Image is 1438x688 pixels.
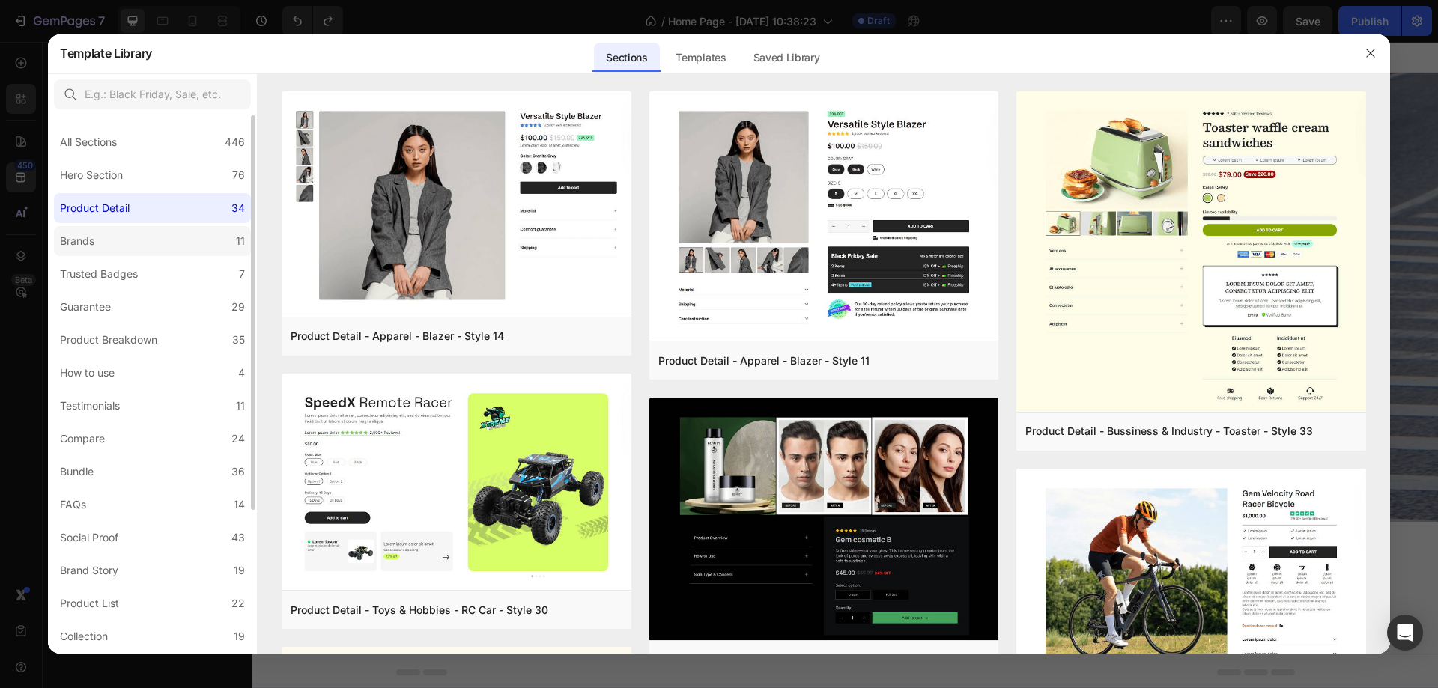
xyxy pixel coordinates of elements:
[236,397,245,415] div: 11
[144,138,516,252] h2: Discover Speed: Shop Road Bikes
[549,535,628,551] div: Generate layout
[239,265,245,283] div: 7
[60,133,117,151] div: All Sections
[60,397,120,415] div: Testimonials
[231,199,245,217] div: 34
[145,266,515,302] p: From sleek designs to cutting-edge performance, find your perfect ride with us.
[60,561,118,579] div: Brand Story
[60,166,123,184] div: Hero Section
[234,627,245,645] div: 19
[431,535,522,551] div: Choose templates
[220,115,339,131] p: 2000+ 5-Star Reviews
[60,463,94,481] div: Bundle
[648,554,759,567] span: then drag & drop elements
[751,249,831,261] div: Drop element here
[236,232,245,250] div: 11
[1016,91,1366,416] img: pd33.png
[238,364,245,382] div: 4
[291,601,548,619] div: Product Detail - Toys & Hobbies - RC Car - Style 30
[425,554,527,567] span: inspired by CRO experts
[1025,422,1313,440] div: Product Detail - Bussiness & Industry - Toaster - Style 33
[649,398,999,643] img: pr12.png
[60,496,86,514] div: FAQs
[282,374,631,594] img: pd30.png
[1387,615,1423,651] div: Open Intercom Messenger
[225,133,245,151] div: 446
[547,554,628,567] span: from URL or image
[60,627,108,645] div: Collection
[231,298,245,316] div: 29
[144,329,516,365] button: Discover Now
[282,91,631,320] img: pd19.png
[60,364,115,382] div: How to use
[60,34,152,73] h2: Template Library
[234,561,245,579] div: 19
[258,377,420,395] p: 30-day money back guarantee
[60,199,130,217] div: Product Detail
[231,463,245,481] div: 36
[557,502,628,517] span: Add section
[60,594,119,612] div: Product List
[54,79,251,109] input: E.g.: Black Friday, Sale, etc.
[60,430,105,448] div: Compare
[231,529,245,547] div: 43
[60,298,111,316] div: Guarantee
[664,43,738,73] div: Templates
[60,529,118,547] div: Social Proof
[60,331,157,349] div: Product Breakdown
[234,496,245,514] div: 14
[232,166,245,184] div: 76
[60,265,138,283] div: Trusted Badges
[741,43,832,73] div: Saved Library
[60,232,94,250] div: Brands
[282,339,377,355] div: Discover Now
[658,352,870,370] div: Product Detail - Apparel - Blazer - Style 11
[232,331,245,349] div: 35
[659,535,750,551] div: Add blank section
[658,651,931,669] div: Product Detail - Beauty & Fitness - Cosmetic - Style 17
[231,430,245,448] div: 24
[231,594,245,612] div: 22
[291,327,504,345] div: Product Detail - Apparel - Blazer - Style 14
[594,43,659,73] div: Sections
[649,91,999,344] img: pd16.png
